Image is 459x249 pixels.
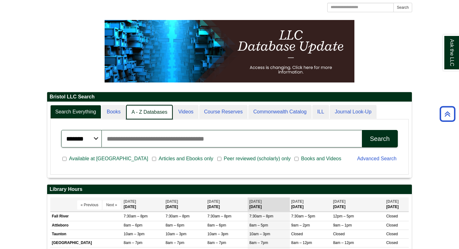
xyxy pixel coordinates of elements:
span: Closed [386,214,398,218]
span: 7:30am – 5pm [291,214,315,218]
span: 10am – 3pm [124,232,145,236]
span: 8am – 12pm [333,241,354,245]
span: 8am – 6pm [124,223,142,227]
a: Search Everything [50,105,101,119]
span: [DATE] [207,199,220,204]
th: [DATE] [164,197,206,212]
td: [GEOGRAPHIC_DATA] [50,238,122,247]
span: Articles and Ebooks only [156,155,216,162]
td: Fall River [50,212,122,221]
a: Advanced Search [357,156,397,161]
span: 8am – 6pm [165,223,184,227]
span: 9am – 1pm [333,223,352,227]
button: Next » [103,200,121,210]
span: Closed [291,232,303,236]
h2: Library Hours [47,185,412,194]
input: Books and Videos [294,156,299,162]
th: [DATE] [332,197,385,212]
span: Available at [GEOGRAPHIC_DATA] [67,155,151,162]
a: Journal Look-Up [330,105,376,119]
a: ILL [312,105,329,119]
button: Search [362,130,398,147]
img: HTML tutorial [105,20,354,82]
td: Taunton [50,230,122,238]
th: [DATE] [290,197,332,212]
span: [DATE] [165,199,178,204]
span: 10am – 3pm [249,232,270,236]
a: Books [102,105,126,119]
span: 12pm – 5pm [333,214,354,218]
span: 8am – 6pm [207,223,226,227]
span: Peer reviewed (scholarly) only [221,155,293,162]
span: 10am – 3pm [165,232,186,236]
span: 8am – 7pm [165,241,184,245]
h2: Bristol LLC Search [47,92,412,102]
span: Closed [386,223,398,227]
input: Available at [GEOGRAPHIC_DATA] [62,156,67,162]
input: Peer reviewed (scholarly) only [217,156,221,162]
div: Search [370,135,390,142]
span: 7:30am – 8pm [165,214,190,218]
a: Videos [173,105,199,119]
span: 8am – 12pm [291,241,312,245]
span: 8am – 7pm [124,241,142,245]
th: [DATE] [122,197,164,212]
span: Closed [386,232,398,236]
th: [DATE] [248,197,289,212]
th: [DATE] [385,197,409,212]
span: Closed [333,232,345,236]
span: 8am – 5pm [249,223,268,227]
a: Course Reserves [199,105,248,119]
span: 8am – 7pm [249,241,268,245]
span: 8am – 7pm [207,241,226,245]
td: Attleboro [50,221,122,230]
span: 7:30am – 8pm [207,214,231,218]
span: Closed [386,241,398,245]
span: 7:30am – 8pm [249,214,273,218]
span: [DATE] [124,199,136,204]
span: [DATE] [249,199,262,204]
button: « Previous [77,200,102,210]
th: [DATE] [206,197,248,212]
span: Books and Videos [299,155,344,162]
a: Commonwealth Catalog [248,105,312,119]
span: [DATE] [291,199,304,204]
span: 7:30am – 8pm [124,214,148,218]
span: [DATE] [386,199,399,204]
span: 10am – 3pm [207,232,228,236]
a: A - Z Databases [126,105,173,120]
button: Search [393,3,412,12]
input: Articles and Ebooks only [152,156,156,162]
span: [DATE] [333,199,346,204]
span: 9am – 2pm [291,223,310,227]
a: Back to Top [437,110,457,118]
